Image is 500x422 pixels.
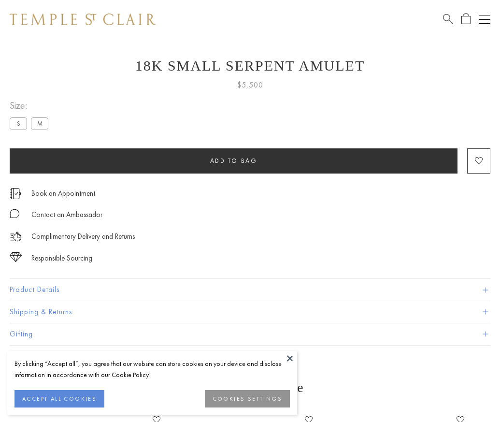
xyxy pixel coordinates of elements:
[10,58,490,74] h1: 18K Small Serpent Amulet
[479,14,490,25] button: Open navigation
[10,252,22,262] img: icon_sourcing.svg
[10,98,52,114] span: Size:
[31,231,135,243] p: Complimentary Delivery and Returns
[461,13,471,25] a: Open Shopping Bag
[10,117,27,130] label: S
[10,231,22,243] img: icon_delivery.svg
[14,390,104,407] button: ACCEPT ALL COOKIES
[10,279,490,301] button: Product Details
[10,209,19,218] img: MessageIcon-01_2.svg
[443,13,453,25] a: Search
[10,188,21,199] img: icon_appointment.svg
[205,390,290,407] button: COOKIES SETTINGS
[10,301,490,323] button: Shipping & Returns
[31,209,102,221] div: Contact an Ambassador
[14,358,290,380] div: By clicking “Accept all”, you agree that our website can store cookies on your device and disclos...
[10,323,490,345] button: Gifting
[31,117,48,130] label: M
[31,188,95,199] a: Book an Appointment
[10,14,156,25] img: Temple St. Clair
[237,79,263,91] span: $5,500
[31,252,92,264] div: Responsible Sourcing
[10,148,457,174] button: Add to bag
[210,157,257,165] span: Add to bag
